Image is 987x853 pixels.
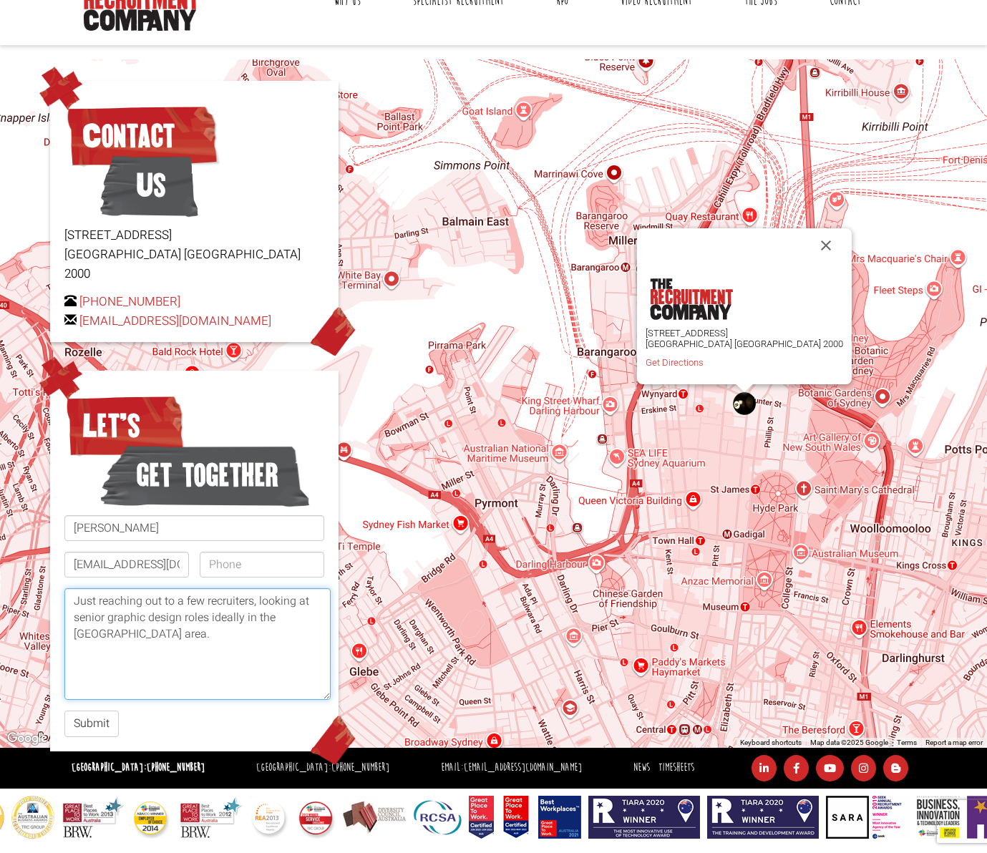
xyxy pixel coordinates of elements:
[79,312,271,330] a: [EMAIL_ADDRESS][DOMAIN_NAME]
[925,739,983,746] a: Report a map error
[200,552,324,577] input: Phone
[437,758,585,779] li: Email:
[147,761,205,774] a: [PHONE_NUMBER]
[733,392,756,415] div: The Recruitment Company
[64,711,119,737] button: Submit
[64,225,324,284] p: [STREET_ADDRESS] [GEOGRAPHIC_DATA] [GEOGRAPHIC_DATA] 2000
[64,515,324,541] input: Name
[4,729,51,748] img: Google
[253,758,393,779] li: [GEOGRAPHIC_DATA]:
[740,738,802,748] button: Keyboard shortcuts
[64,100,220,172] span: Contact
[100,150,198,221] span: Us
[646,357,704,368] a: Get Directions
[810,739,888,746] span: Map data ©2025 Google
[649,278,732,320] img: the-recruitment-company.png
[4,729,51,748] a: Open this area in Google Maps (opens a new window)
[646,328,843,349] p: [STREET_ADDRESS] [GEOGRAPHIC_DATA] [GEOGRAPHIC_DATA] 2000
[897,739,917,746] a: Terms (opens in new tab)
[809,228,843,263] button: Close
[100,439,310,511] span: get together
[464,761,582,774] a: [EMAIL_ADDRESS][DOMAIN_NAME]
[331,761,389,774] a: [PHONE_NUMBER]
[633,761,650,774] a: News
[79,293,180,311] a: [PHONE_NUMBER]
[64,390,185,462] span: Let’s
[72,761,205,774] strong: [GEOGRAPHIC_DATA]:
[64,552,189,577] input: Email
[658,761,694,774] a: Timesheets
